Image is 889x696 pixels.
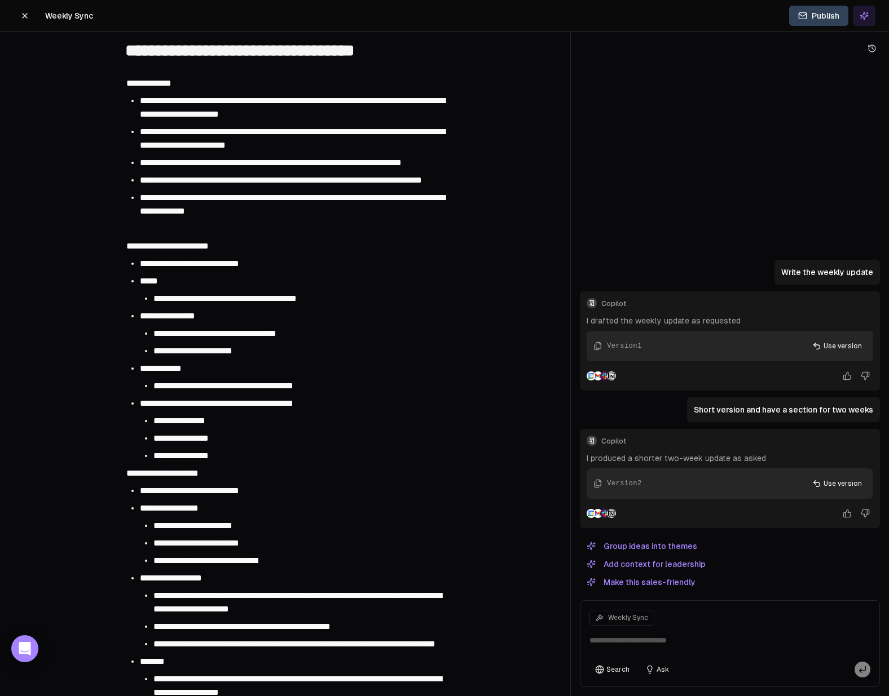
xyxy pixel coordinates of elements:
img: Slack [600,509,609,518]
div: Open Intercom Messenger [11,635,38,662]
img: Notion [607,509,616,518]
div: Version 1 [607,341,641,351]
button: Group ideas into themes [580,539,704,553]
img: Google Calendar [587,371,596,380]
button: Make this sales-friendly [580,575,702,589]
img: Gmail [593,509,602,518]
span: Copilot [601,299,873,308]
span: Weekly Sync [45,10,93,21]
button: Use version [806,338,869,354]
button: Add context for leadership [580,557,712,571]
span: Copilot [601,437,873,446]
button: Publish [789,6,848,26]
div: Version 2 [607,478,641,489]
img: Gmail [593,371,602,380]
p: Write the weekly update [781,267,873,278]
button: Ask [640,662,675,677]
img: Slack [600,371,609,380]
button: Use version [806,475,869,492]
span: Weekly Sync [608,613,648,622]
img: Notion [607,371,616,380]
p: Short version and have a section for two weeks [694,404,873,415]
p: I produced a shorter two-week update as asked [587,453,873,464]
img: Google Calendar [587,509,596,518]
button: Search [589,662,635,677]
p: I drafted the weekly update as requested [587,315,873,326]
